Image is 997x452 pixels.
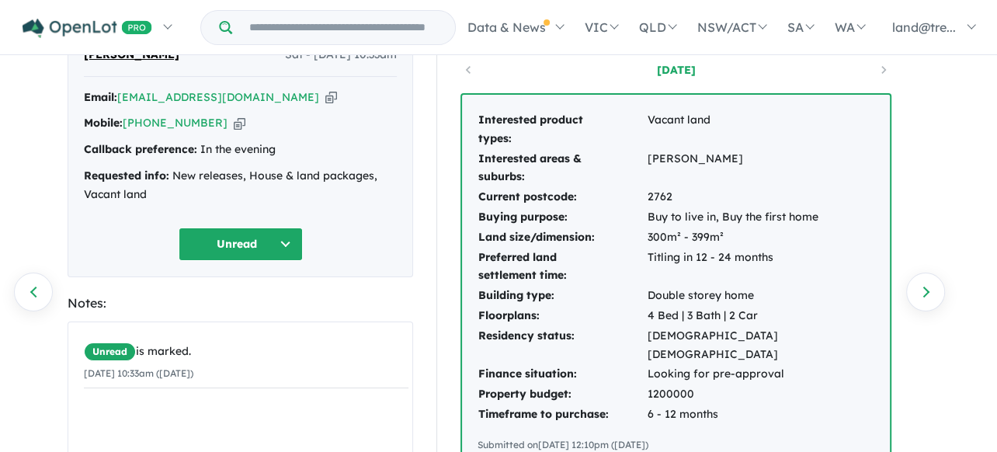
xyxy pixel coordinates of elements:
td: Preferred land settlement time: [478,248,647,287]
td: Finance situation: [478,364,647,384]
td: Current postcode: [478,187,647,207]
img: Openlot PRO Logo White [23,19,152,38]
td: Floorplans: [478,306,647,326]
td: 1200000 [647,384,874,405]
a: [PHONE_NUMBER] [123,116,228,130]
button: Copy [325,89,337,106]
a: [EMAIL_ADDRESS][DOMAIN_NAME] [117,90,319,104]
button: Copy [234,115,245,131]
strong: Email: [84,90,117,104]
td: Buy to live in, Buy the first home [647,207,874,228]
td: Land size/dimension: [478,228,647,248]
button: Unread [179,228,303,261]
input: Try estate name, suburb, builder or developer [235,11,452,44]
span: Unread [84,342,136,361]
td: Timeframe to purchase: [478,405,647,425]
td: Titling in 12 - 24 months [647,248,874,287]
strong: Mobile: [84,116,123,130]
div: Notes: [68,293,413,314]
div: In the evening [84,141,397,159]
td: [DEMOGRAPHIC_DATA] [DEMOGRAPHIC_DATA] [647,326,874,365]
td: Interested areas & suburbs: [478,149,647,188]
small: [DATE] 10:33am ([DATE]) [84,367,193,379]
td: Double storey home [647,286,874,306]
td: Interested product types: [478,110,647,149]
td: Property budget: [478,384,647,405]
td: Building type: [478,286,647,306]
span: land@tre... [892,19,956,35]
strong: Requested info: [84,169,169,183]
strong: Callback preference: [84,142,197,156]
td: Looking for pre-approval [647,364,874,384]
div: is marked. [84,342,408,361]
td: 2762 [647,187,874,207]
a: [DATE] [610,62,742,78]
td: 4 Bed | 3 Bath | 2 Car [647,306,874,326]
td: [PERSON_NAME] [647,149,874,188]
td: 300m² - 399m² [647,228,874,248]
td: 6 - 12 months [647,405,874,425]
td: Vacant land [647,110,874,149]
td: Buying purpose: [478,207,647,228]
div: New releases, House & land packages, Vacant land [84,167,397,204]
td: Residency status: [478,326,647,365]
